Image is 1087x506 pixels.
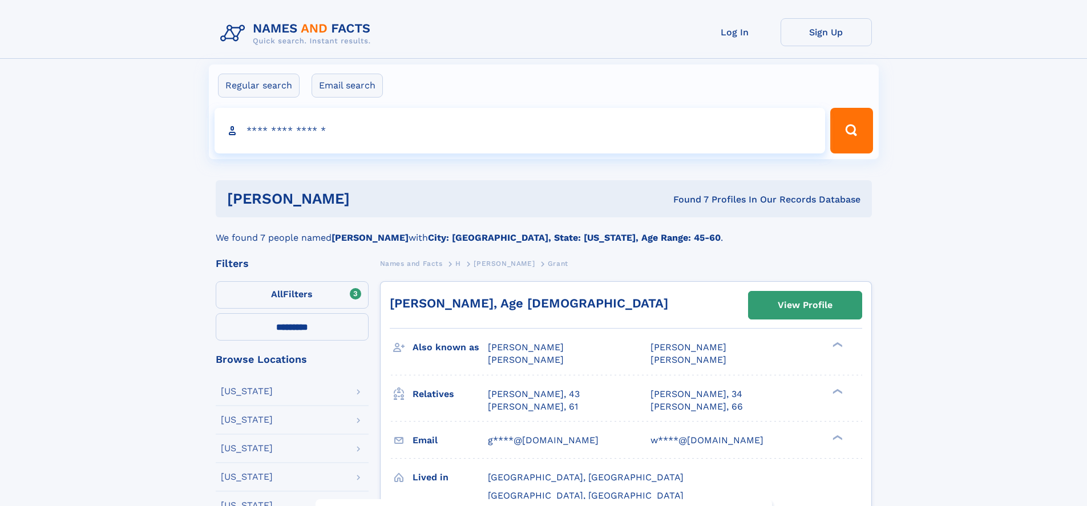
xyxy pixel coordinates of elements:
[216,354,369,365] div: Browse Locations
[474,256,535,270] a: [PERSON_NAME]
[830,108,872,153] button: Search Button
[830,434,843,441] div: ❯
[221,472,273,481] div: [US_STATE]
[548,260,568,268] span: Grant
[749,292,862,319] a: View Profile
[689,18,781,46] a: Log In
[488,490,684,501] span: [GEOGRAPHIC_DATA], [GEOGRAPHIC_DATA]
[216,258,369,269] div: Filters
[455,260,461,268] span: H
[778,292,833,318] div: View Profile
[650,400,743,413] a: [PERSON_NAME], 66
[221,387,273,396] div: [US_STATE]
[218,74,300,98] label: Regular search
[830,387,843,395] div: ❯
[271,289,283,299] span: All
[380,256,443,270] a: Names and Facts
[488,472,684,483] span: [GEOGRAPHIC_DATA], [GEOGRAPHIC_DATA]
[650,354,726,365] span: [PERSON_NAME]
[332,232,409,243] b: [PERSON_NAME]
[488,388,580,400] a: [PERSON_NAME], 43
[216,281,369,309] label: Filters
[413,338,488,357] h3: Also known as
[830,341,843,349] div: ❯
[413,384,488,404] h3: Relatives
[488,400,578,413] a: [PERSON_NAME], 61
[390,296,668,310] a: [PERSON_NAME], Age [DEMOGRAPHIC_DATA]
[221,444,273,453] div: [US_STATE]
[215,108,826,153] input: search input
[474,260,535,268] span: [PERSON_NAME]
[227,192,512,206] h1: [PERSON_NAME]
[216,18,380,49] img: Logo Names and Facts
[413,431,488,450] h3: Email
[511,193,860,206] div: Found 7 Profiles In Our Records Database
[428,232,721,243] b: City: [GEOGRAPHIC_DATA], State: [US_STATE], Age Range: 45-60
[488,354,564,365] span: [PERSON_NAME]
[488,342,564,353] span: [PERSON_NAME]
[455,256,461,270] a: H
[650,342,726,353] span: [PERSON_NAME]
[413,468,488,487] h3: Lived in
[781,18,872,46] a: Sign Up
[312,74,383,98] label: Email search
[650,388,742,400] a: [PERSON_NAME], 34
[216,217,872,245] div: We found 7 people named with .
[221,415,273,424] div: [US_STATE]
